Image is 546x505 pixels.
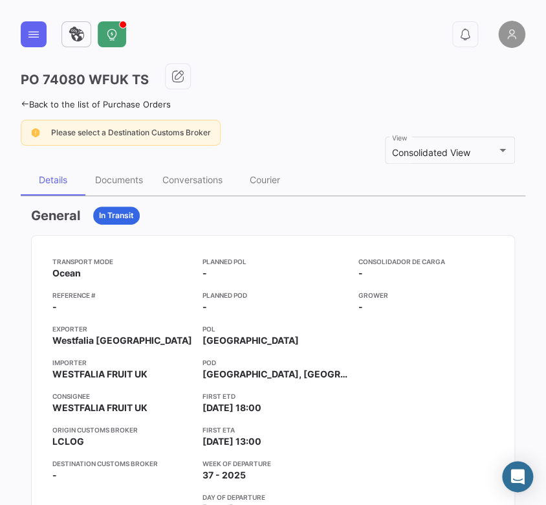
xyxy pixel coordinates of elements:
app-card-info-title: Week of departure [202,458,348,469]
app-card-info-title: Day of departure [202,492,348,502]
span: Consolidated View [392,147,470,158]
span: LCLOG [52,435,84,448]
app-card-info-title: Importer [52,357,192,368]
app-card-info-title: Transport mode [52,256,192,267]
app-card-info-title: Origin Customs Broker [52,425,192,435]
span: WESTFALIA FRUIT UK [52,368,147,381]
span: [DATE] 18:00 [202,401,261,414]
div: Abrir Intercom Messenger [502,461,533,492]
span: - [358,300,363,313]
a: Back to the list of Purchase Orders [21,99,171,109]
app-card-info-title: First ETA [202,425,348,435]
div: Courier [250,174,280,185]
app-card-info-title: Grower [358,290,494,300]
app-card-info-title: Destination Customs Broker [52,458,192,469]
span: 37 - 2025 [202,469,246,482]
div: Details [39,174,67,185]
span: WESTFALIA FRUIT UK [52,401,147,414]
div: Documents [95,174,143,185]
span: Please select a Destination Customs Broker [51,128,211,137]
img: placeholder-user.png [498,21,525,48]
span: - [202,267,207,280]
app-card-info-title: First ETD [202,391,348,401]
span: Ocean [52,267,81,280]
span: - [52,469,57,482]
span: [GEOGRAPHIC_DATA] [202,334,299,347]
app-card-info-title: POL [202,324,348,334]
span: [GEOGRAPHIC_DATA], [GEOGRAPHIC_DATA] [202,368,348,381]
app-card-info-title: Exporter [52,324,192,334]
h3: PO 74080 WFUK TS [21,71,149,89]
div: Conversations [162,174,223,185]
app-card-info-title: Planned POD [202,290,348,300]
app-card-info-title: Planned POL [202,256,348,267]
span: In Transit [99,210,134,221]
span: - [358,267,363,280]
app-card-info-title: Reference # [52,290,192,300]
span: - [202,300,207,313]
app-card-info-title: Consolidador de Carga [358,256,494,267]
span: Westfalia [GEOGRAPHIC_DATA] [52,334,192,347]
app-card-info-title: POD [202,357,348,368]
span: - [52,300,57,313]
span: [DATE] 13:00 [202,435,261,448]
h3: General [31,207,80,225]
app-card-info-title: Consignee [52,391,192,401]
